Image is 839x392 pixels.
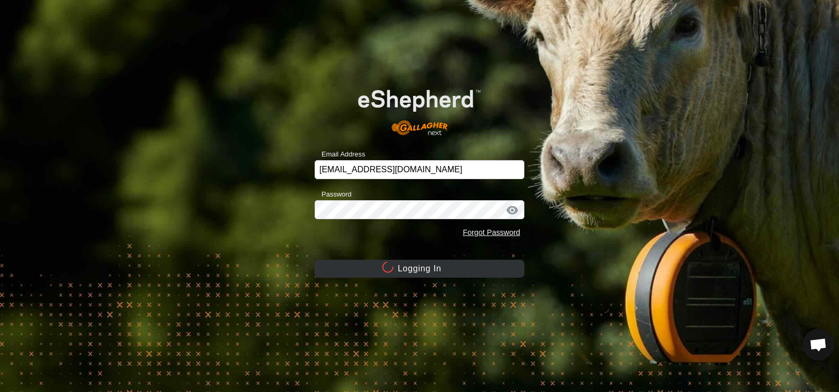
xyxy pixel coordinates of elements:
[803,329,834,360] div: Open chat
[315,260,524,278] button: Logging In
[315,149,365,160] label: Email Address
[315,160,524,179] input: Email Address
[315,189,352,200] label: Password
[463,228,520,237] a: Forgot Password
[336,72,503,144] img: E-shepherd Logo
